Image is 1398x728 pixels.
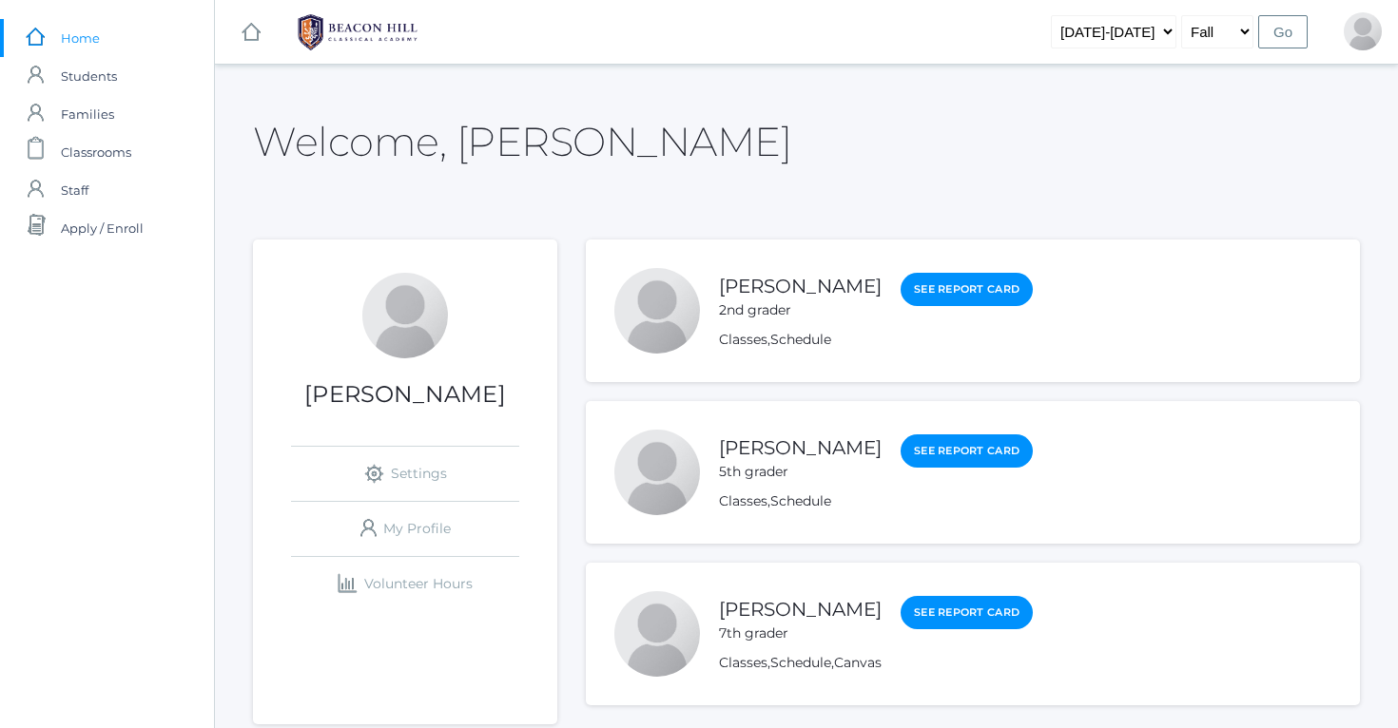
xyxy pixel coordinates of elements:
[901,273,1033,306] a: See Report Card
[253,382,557,407] h1: [PERSON_NAME]
[719,653,1033,673] div: , ,
[291,557,519,611] a: Volunteer Hours
[614,591,700,677] div: Judah Henry
[719,462,882,482] div: 5th grader
[719,598,882,621] a: [PERSON_NAME]
[61,209,144,247] span: Apply / Enroll
[770,654,831,671] a: Schedule
[1258,15,1308,48] input: Go
[834,654,882,671] a: Canvas
[614,268,700,354] div: Kaila Henry
[901,596,1033,629] a: See Report Card
[614,430,700,515] div: Eli Henry
[1344,12,1382,50] div: Nicole Henry
[901,434,1033,468] a: See Report Card
[61,95,114,133] span: Families
[770,331,831,348] a: Schedule
[362,273,448,358] div: Nicole Henry
[719,300,882,320] div: 2nd grader
[61,19,100,57] span: Home
[61,171,88,209] span: Staff
[61,57,117,95] span: Students
[719,436,882,459] a: [PERSON_NAME]
[719,654,767,671] a: Classes
[291,447,519,501] a: Settings
[291,502,519,556] a: My Profile
[61,133,131,171] span: Classrooms
[286,9,429,56] img: BHCALogos-05-308ed15e86a5a0abce9b8dd61676a3503ac9727e845dece92d48e8588c001991.png
[719,491,1033,511] div: ,
[719,623,882,643] div: 7th grader
[719,275,882,297] a: [PERSON_NAME]
[253,120,791,163] h2: Welcome, [PERSON_NAME]
[719,330,1033,350] div: ,
[770,492,831,509] a: Schedule
[719,331,767,348] a: Classes
[719,492,767,509] a: Classes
